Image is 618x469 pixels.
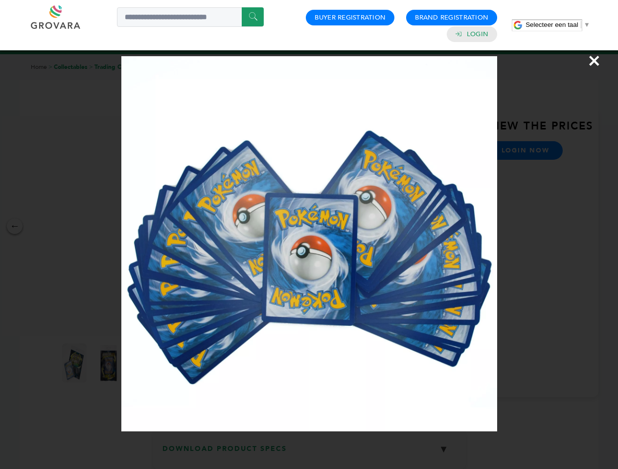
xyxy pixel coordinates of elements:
[588,47,601,74] span: ×
[526,21,578,28] span: Selecteer een taal
[581,21,581,28] span: ​
[584,21,590,28] span: ▼
[117,7,264,27] input: Search a product or brand...
[467,30,488,39] a: Login
[315,13,386,22] a: Buyer Registration
[415,13,488,22] a: Brand Registration
[526,21,590,28] a: Selecteer een taal​
[121,56,497,431] img: Image Preview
